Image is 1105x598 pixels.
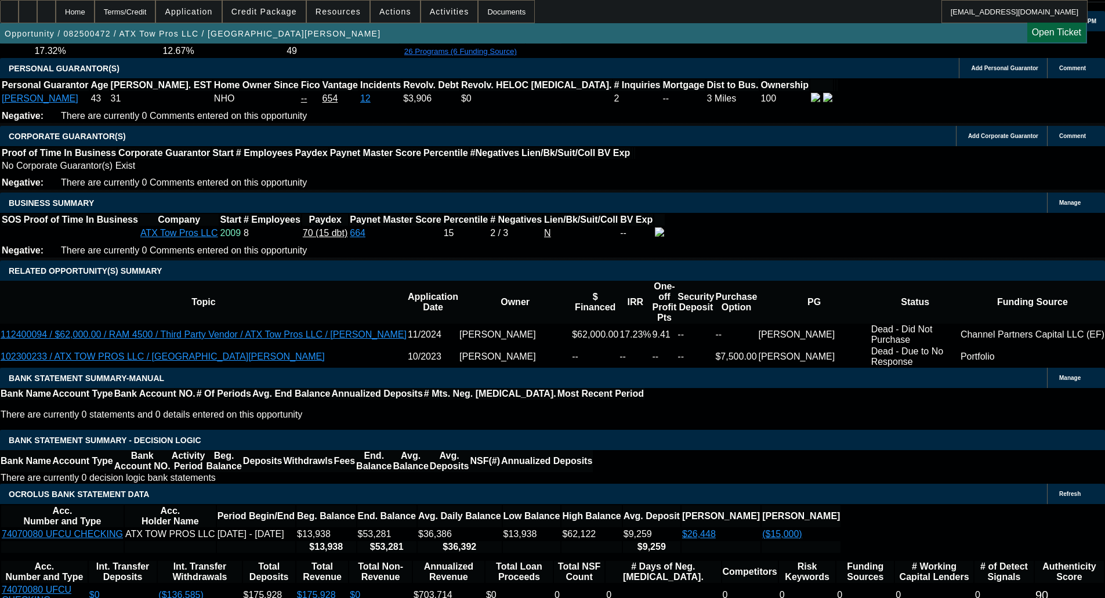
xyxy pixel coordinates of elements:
[614,80,660,90] b: # Inquiries
[623,541,680,553] th: $9,259
[217,505,295,527] th: Period Begin/End
[296,505,356,527] th: Beg. Balance
[296,528,356,540] td: $13,938
[403,80,459,90] b: Revolv. Debt
[2,80,88,90] b: Personal Guarantor
[1,505,124,527] th: Acc. Number and Type
[682,529,716,539] a: $26,448
[677,281,715,324] th: Security Deposit
[423,148,468,158] b: Percentile
[619,227,653,240] td: --
[243,561,295,583] th: Total Deposits
[459,346,571,368] td: [PERSON_NAME]
[619,281,651,324] th: IRR
[655,227,664,237] img: facebook-icon.png
[1,147,117,159] th: Proof of Time In Business
[52,450,114,472] th: Account Type
[1,561,88,583] th: Acc. Number and Type
[323,80,358,90] b: Vantage
[407,281,459,324] th: Application Date
[715,346,758,368] td: $7,500.00
[307,1,369,23] button: Resources
[158,561,241,583] th: Int. Transfer Withdrawals
[296,541,356,553] th: $13,938
[407,346,459,368] td: 10/2023
[760,80,809,90] b: Ownership
[544,215,618,224] b: Lien/Bk/Suit/Coll
[9,132,126,141] span: CORPORATE GUARANTOR(S)
[444,228,488,238] div: 15
[165,7,212,16] span: Application
[722,561,778,583] th: Competitors
[401,46,520,56] button: 26 Programs (6 Funding Source)
[677,346,715,368] td: --
[330,148,421,158] b: Paynet Master Score
[430,7,469,16] span: Activities
[418,505,502,527] th: Avg. Daily Balance
[403,92,459,105] td: $3,906
[469,450,501,472] th: NSF(#)
[715,281,758,324] th: Purchase Option
[968,133,1038,139] span: Add Corporate Guarantor
[349,561,412,583] th: Total Non-Revenue
[1,409,644,420] p: There are currently 0 statements and 0 details entered on this opportunity
[217,528,295,540] td: [DATE] - [DATE]
[392,450,429,472] th: Avg. Balance
[220,227,242,240] td: 2009
[61,177,307,187] span: There are currently 0 Comments entered on this opportunity
[244,228,249,238] span: 8
[871,281,960,324] th: Status
[758,281,871,324] th: PG
[811,93,820,102] img: facebook-icon.png
[371,1,420,23] button: Actions
[2,93,78,103] a: [PERSON_NAME]
[236,148,293,158] b: # Employees
[871,346,960,368] td: Dead - Due to No Response
[125,505,216,527] th: Acc. Holder Name
[623,528,680,540] td: $9,259
[2,111,44,121] b: Negative:
[606,561,720,583] th: # Days of Neg. [MEDICAL_DATA].
[309,215,342,224] b: Paydex
[61,111,307,121] span: There are currently 0 Comments entered on this opportunity
[316,7,361,16] span: Resources
[252,388,331,400] th: Avg. End Balance
[779,561,836,583] th: Risk Keywords
[34,45,161,57] td: 17.32%
[360,80,401,90] b: Incidents
[960,346,1105,368] td: Portfolio
[652,281,678,324] th: One-off Profit Pts
[118,148,210,158] b: Corporate Guarantor
[1059,200,1081,206] span: Manage
[418,541,502,553] th: $36,392
[557,388,644,400] th: Most Recent Period
[960,324,1105,346] td: Channel Partners Capital LLC (EF)
[90,92,108,105] td: 43
[762,529,802,539] a: ($15,000)
[205,450,242,472] th: Beg. Balance
[323,93,338,103] a: 654
[331,388,423,400] th: Annualized Deposits
[110,92,212,105] td: 31
[111,80,212,90] b: [PERSON_NAME]. EST
[162,45,285,57] td: 12.67%
[114,388,196,400] th: Bank Account NO.
[171,450,206,472] th: Activity Period
[125,528,216,540] td: ATX TOW PROS LLC
[715,324,758,346] td: --
[2,177,44,187] b: Negative:
[1,329,407,339] a: 112400094 / $62,000.00 / RAM 4500 / Third Party Vendor / ATX Tow Pros LLC / [PERSON_NAME]
[1059,491,1081,497] span: Refresh
[682,505,760,527] th: [PERSON_NAME]
[357,505,416,527] th: End. Balance
[231,7,297,16] span: Credit Package
[350,228,365,238] a: 664
[760,92,809,105] td: 100
[334,450,356,472] th: Fees
[597,148,630,158] b: BV Exp
[1059,133,1086,139] span: Comment
[836,561,894,583] th: Funding Sources
[156,1,221,23] button: Application
[762,505,840,527] th: [PERSON_NAME]
[554,561,604,583] th: Sum of the Total NSF Count and Total Overdraft Fee Count from Ocrolus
